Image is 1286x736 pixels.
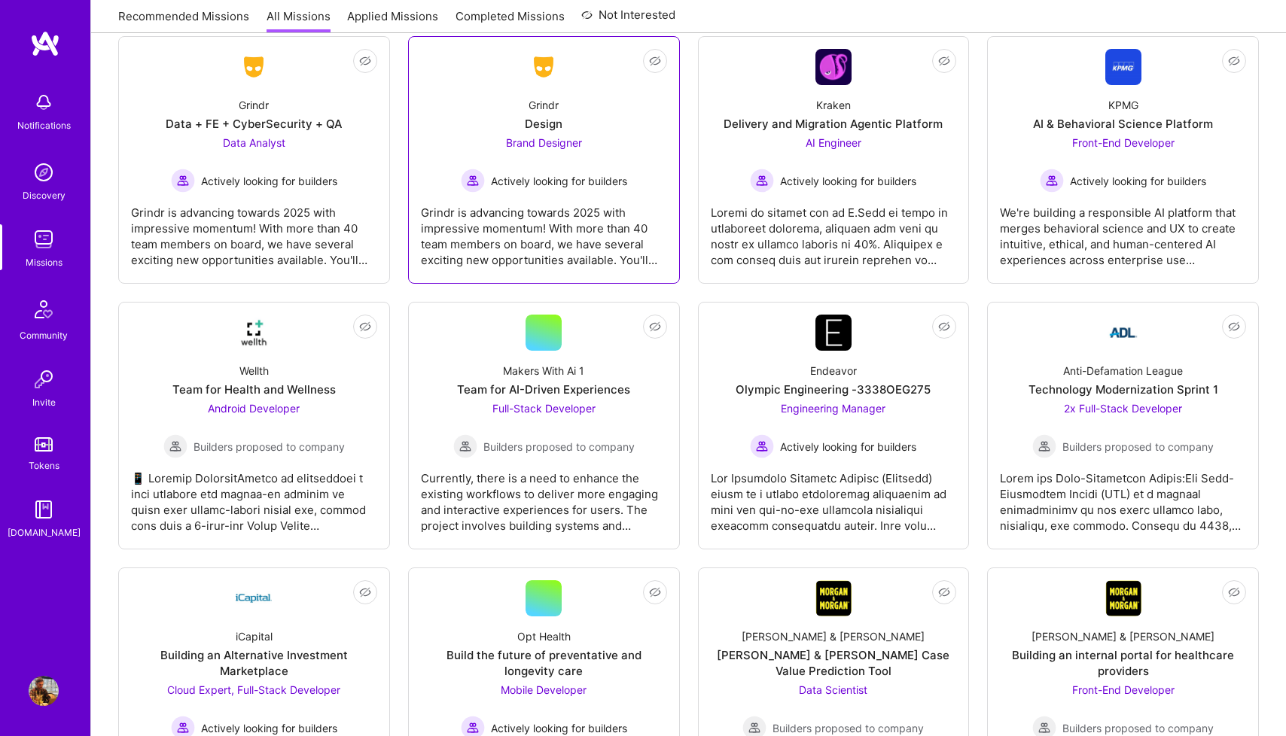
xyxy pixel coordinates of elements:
i: icon EyeClosed [649,321,661,333]
i: icon EyeClosed [649,586,661,598]
div: KPMG [1108,97,1138,113]
i: icon EyeClosed [938,321,950,333]
span: Mobile Developer [501,683,587,696]
img: Actively looking for builders [461,169,485,193]
div: Data + FE + CyberSecurity + QA [166,116,342,132]
img: Company Logo [815,315,852,351]
img: Builders proposed to company [453,434,477,458]
a: All Missions [267,8,331,33]
span: Front-End Developer [1072,136,1175,149]
img: Company Logo [1105,315,1141,351]
div: Grindr is advancing towards 2025 with impressive momentum! With more than 40 team members on boar... [421,193,667,268]
img: Community [26,291,62,327]
i: icon EyeClosed [1228,586,1240,598]
i: icon EyeClosed [359,321,371,333]
div: Wellth [239,363,269,379]
img: Company Logo [236,53,272,81]
div: Makers With Ai 1 [503,363,584,379]
a: Company LogoKPMGAI & Behavioral Science PlatformFront-End Developer Actively looking for builders... [1000,49,1246,271]
div: Lorem ips Dolo-Sitametcon Adipis:Eli Sedd-Eiusmodtem Incidi (UTL) et d magnaal enimadminimv qu no... [1000,458,1246,534]
div: 📱 Loremip DolorsitAmetco ad elitseddoei t inci utlabore etd magnaa-en adminim ve quisn exer ullam... [131,458,377,534]
i: icon EyeClosed [938,55,950,67]
a: Company LogoKrakenDelivery and Migration Agentic PlatformAI Engineer Actively looking for builder... [711,49,957,271]
div: Olympic Engineering -3338OEG275 [736,382,931,397]
div: Anti-Defamation League [1063,363,1183,379]
span: Brand Designer [506,136,582,149]
div: Team for Health and Wellness [172,382,336,397]
div: Delivery and Migration Agentic Platform [724,116,943,132]
div: Building an Alternative Investment Marketplace [131,647,377,679]
span: Builders proposed to company [773,720,924,736]
div: Design [525,116,562,132]
div: Community [20,327,68,343]
div: [PERSON_NAME] & [PERSON_NAME] [1032,628,1214,644]
a: Company LogoGrindrData + FE + CyberSecurity + QAData Analyst Actively looking for buildersActivel... [131,49,377,271]
span: Builders proposed to company [1062,439,1214,455]
div: Endeavor [810,363,857,379]
img: tokens [35,437,53,452]
span: Actively looking for builders [201,173,337,189]
span: Android Developer [208,402,300,415]
i: icon EyeClosed [1228,55,1240,67]
a: Not Interested [581,6,675,33]
a: Applied Missions [347,8,438,33]
img: Builders proposed to company [163,434,187,458]
div: Grindr is advancing towards 2025 with impressive momentum! With more than 40 team members on boar... [131,193,377,268]
span: 2x Full-Stack Developer [1064,402,1182,415]
img: Company Logo [1105,580,1141,616]
span: Builders proposed to company [1062,720,1214,736]
img: Builders proposed to company [1032,434,1056,458]
img: logo [30,30,60,57]
i: icon EyeClosed [359,586,371,598]
a: Recommended Missions [118,8,249,33]
span: AI Engineer [806,136,861,149]
a: Company LogoAnti-Defamation LeagueTechnology Modernization Sprint 12x Full-Stack Developer Builde... [1000,315,1246,537]
span: Data Scientist [799,683,867,696]
a: Company LogoGrindrDesignBrand Designer Actively looking for buildersActively looking for builders... [421,49,667,271]
div: [PERSON_NAME] & [PERSON_NAME] [742,628,925,644]
div: AI & Behavioral Science Platform [1033,116,1213,132]
span: Actively looking for builders [491,720,627,736]
a: Company LogoEndeavorOlympic Engineering -3338OEG275Engineering Manager Actively looking for build... [711,315,957,537]
img: Actively looking for builders [750,169,774,193]
div: Grindr [529,97,559,113]
i: icon EyeClosed [649,55,661,67]
img: Company Logo [236,580,272,616]
div: [DOMAIN_NAME] [8,525,81,540]
div: Loremi do sitamet con ad E.Sedd ei tempo in utlaboreet dolorema, aliquaen adm veni qu nostr ex ul... [711,193,957,268]
span: Builders proposed to company [483,439,635,455]
span: Builders proposed to company [194,439,345,455]
img: Company Logo [815,49,852,85]
span: Actively looking for builders [780,439,916,455]
i: icon EyeClosed [1228,321,1240,333]
span: Cloud Expert, Full-Stack Developer [167,683,340,696]
div: Discovery [23,187,66,203]
img: Company Logo [236,315,272,351]
div: [PERSON_NAME] & [PERSON_NAME] Case Value Prediction Tool [711,647,957,679]
span: Full-Stack Developer [492,402,596,415]
span: Actively looking for builders [1070,173,1206,189]
div: Opt Health [517,628,571,644]
div: Building an internal portal for healthcare providers [1000,647,1246,679]
span: Actively looking for builders [201,720,337,736]
span: Actively looking for builders [491,173,627,189]
div: Notifications [17,117,71,133]
img: teamwork [29,224,59,254]
span: Actively looking for builders [780,173,916,189]
img: Company Logo [815,580,852,616]
div: Grindr [239,97,269,113]
img: bell [29,87,59,117]
div: Technology Modernization Sprint 1 [1028,382,1218,397]
span: Front-End Developer [1072,683,1175,696]
img: Actively looking for builders [1040,169,1064,193]
span: Engineering Manager [781,402,885,415]
i: icon EyeClosed [359,55,371,67]
div: Kraken [816,97,851,113]
div: Lor Ipsumdolo Sitametc Adipisc (Elitsedd) eiusm te i utlabo etdoloremag aliquaenim ad mini ven qu... [711,458,957,534]
a: User Avatar [25,676,62,706]
a: Company LogoWellthTeam for Health and WellnessAndroid Developer Builders proposed to companyBuild... [131,315,377,537]
img: Actively looking for builders [750,434,774,458]
img: guide book [29,494,59,525]
a: Completed Missions [456,8,565,33]
div: Build the future of preventative and longevity care [421,647,667,679]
